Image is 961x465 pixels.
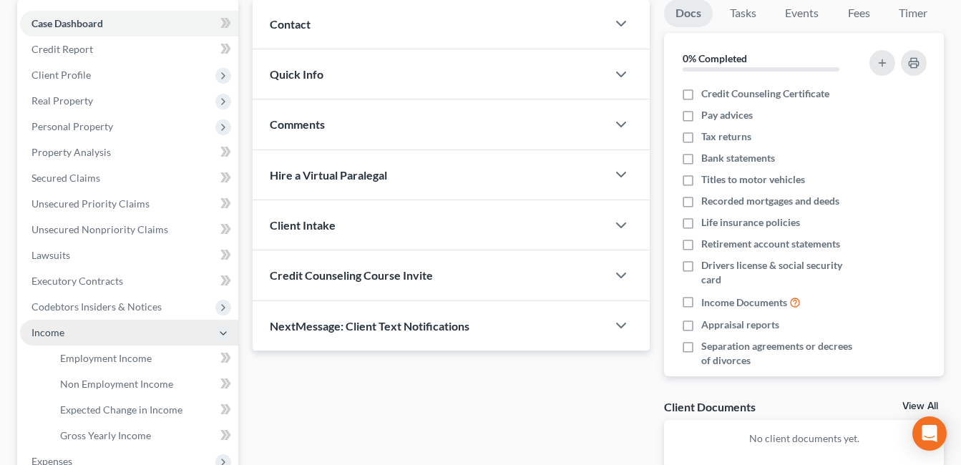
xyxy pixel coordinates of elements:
a: Non Employment Income [49,371,238,397]
span: Titles to motor vehicles [701,172,805,187]
span: Personal Property [31,120,113,132]
span: Gross Yearly Income [60,429,151,441]
span: Client Intake [270,218,336,232]
span: Unsecured Nonpriority Claims [31,223,168,235]
span: Income [31,326,64,338]
span: Tax returns [701,129,751,144]
span: Recorded mortgages and deeds [701,194,839,208]
span: Credit Report [31,43,93,55]
span: Executory Contracts [31,275,123,287]
span: Pay advices [701,108,753,122]
a: Executory Contracts [20,268,238,294]
a: Unsecured Priority Claims [20,191,238,217]
span: Contact [270,17,311,31]
a: View All [902,401,938,411]
span: Comments [270,117,325,131]
span: Secured Claims [31,172,100,184]
a: Unsecured Nonpriority Claims [20,217,238,243]
span: Real Property [31,94,93,107]
a: Expected Change in Income [49,397,238,423]
p: No client documents yet. [675,431,932,446]
span: Codebtors Insiders & Notices [31,300,162,313]
span: Hire a Virtual Paralegal [270,168,387,182]
div: Open Intercom Messenger [912,416,947,451]
span: Retirement account statements [701,237,840,251]
span: Expected Change in Income [60,403,182,416]
span: Non Employment Income [60,378,173,390]
span: Quick Info [270,67,323,81]
div: Client Documents [664,399,756,414]
span: Case Dashboard [31,17,103,29]
span: Appraisal reports [701,318,779,332]
span: Lawsuits [31,249,70,261]
strong: 0% Completed [683,52,747,64]
a: Case Dashboard [20,11,238,36]
a: Secured Claims [20,165,238,191]
span: Bank statements [701,151,775,165]
a: Credit Report [20,36,238,62]
span: Employment Income [60,352,152,364]
span: Life insurance policies [701,215,800,230]
span: Client Profile [31,69,91,81]
a: Lawsuits [20,243,238,268]
span: Unsecured Priority Claims [31,197,150,210]
span: Credit Counseling Certificate [701,87,829,101]
span: Income Documents [701,295,787,310]
span: Property Analysis [31,146,111,158]
span: Drivers license & social security card [701,258,862,287]
a: Employment Income [49,346,238,371]
span: NextMessage: Client Text Notifications [270,319,469,333]
a: Property Analysis [20,139,238,165]
span: Credit Counseling Course Invite [270,268,433,282]
a: Gross Yearly Income [49,423,238,449]
span: Separation agreements or decrees of divorces [701,339,862,368]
